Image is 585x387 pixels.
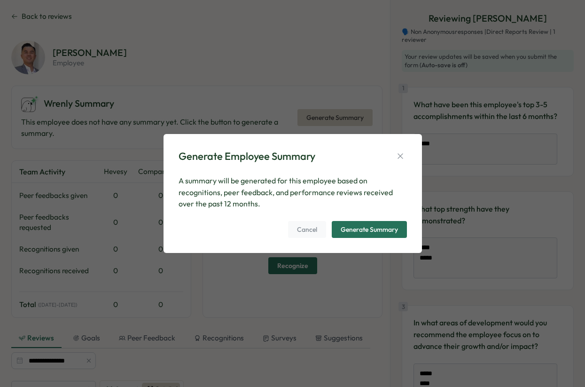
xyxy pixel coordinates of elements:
[179,175,407,210] p: A summary will be generated for this employee based on recognitions, peer feedback, and performan...
[288,221,326,238] button: Cancel
[341,226,398,233] div: Generate Summary
[297,221,317,237] span: Cancel
[332,221,407,238] button: Generate Summary
[179,149,315,164] div: Generate Employee Summary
